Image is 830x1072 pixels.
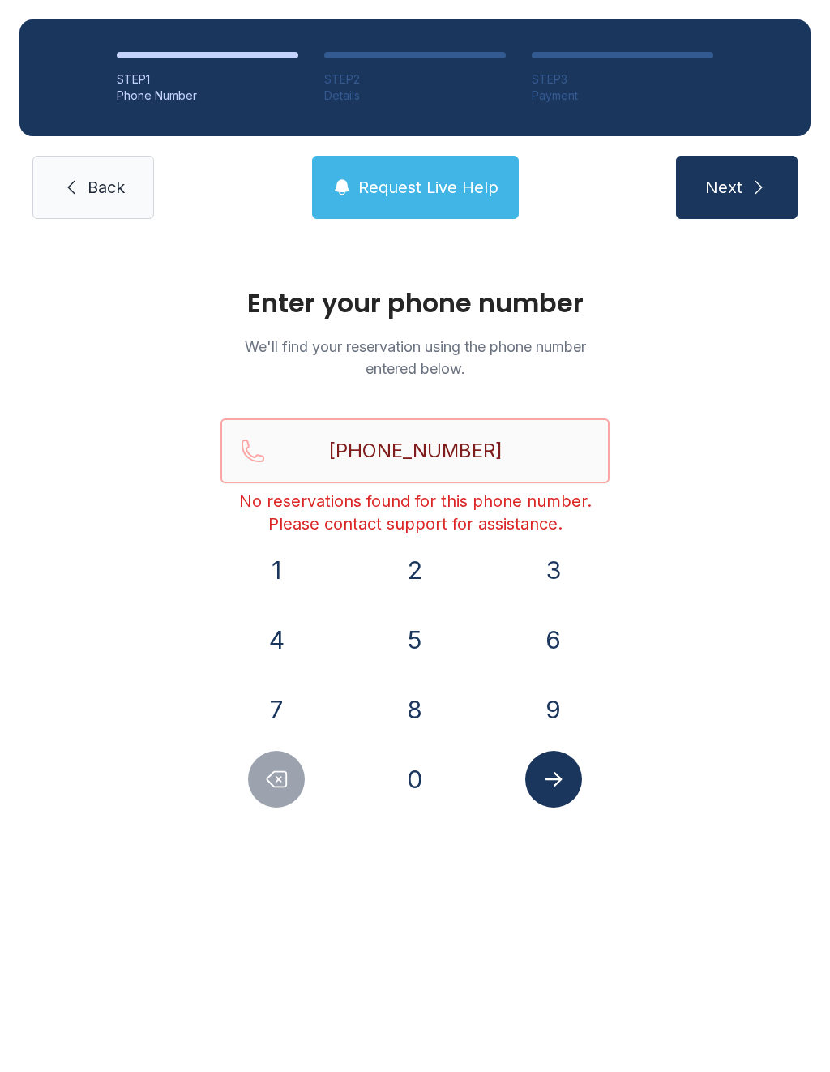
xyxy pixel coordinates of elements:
[88,176,125,199] span: Back
[248,542,305,598] button: 1
[117,88,298,104] div: Phone Number
[358,176,498,199] span: Request Live Help
[525,542,582,598] button: 3
[387,751,443,808] button: 0
[387,542,443,598] button: 2
[248,751,305,808] button: Delete number
[532,71,713,88] div: STEP 3
[248,611,305,668] button: 4
[220,418,610,483] input: Reservation phone number
[387,611,443,668] button: 5
[525,611,582,668] button: 6
[705,176,742,199] span: Next
[324,88,506,104] div: Details
[220,290,610,316] h1: Enter your phone number
[220,336,610,379] p: We'll find your reservation using the phone number entered below.
[525,681,582,738] button: 9
[324,71,506,88] div: STEP 2
[387,681,443,738] button: 8
[220,490,610,535] div: No reservations found for this phone number. Please contact support for assistance.
[532,88,713,104] div: Payment
[117,71,298,88] div: STEP 1
[248,681,305,738] button: 7
[525,751,582,808] button: Submit lookup form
